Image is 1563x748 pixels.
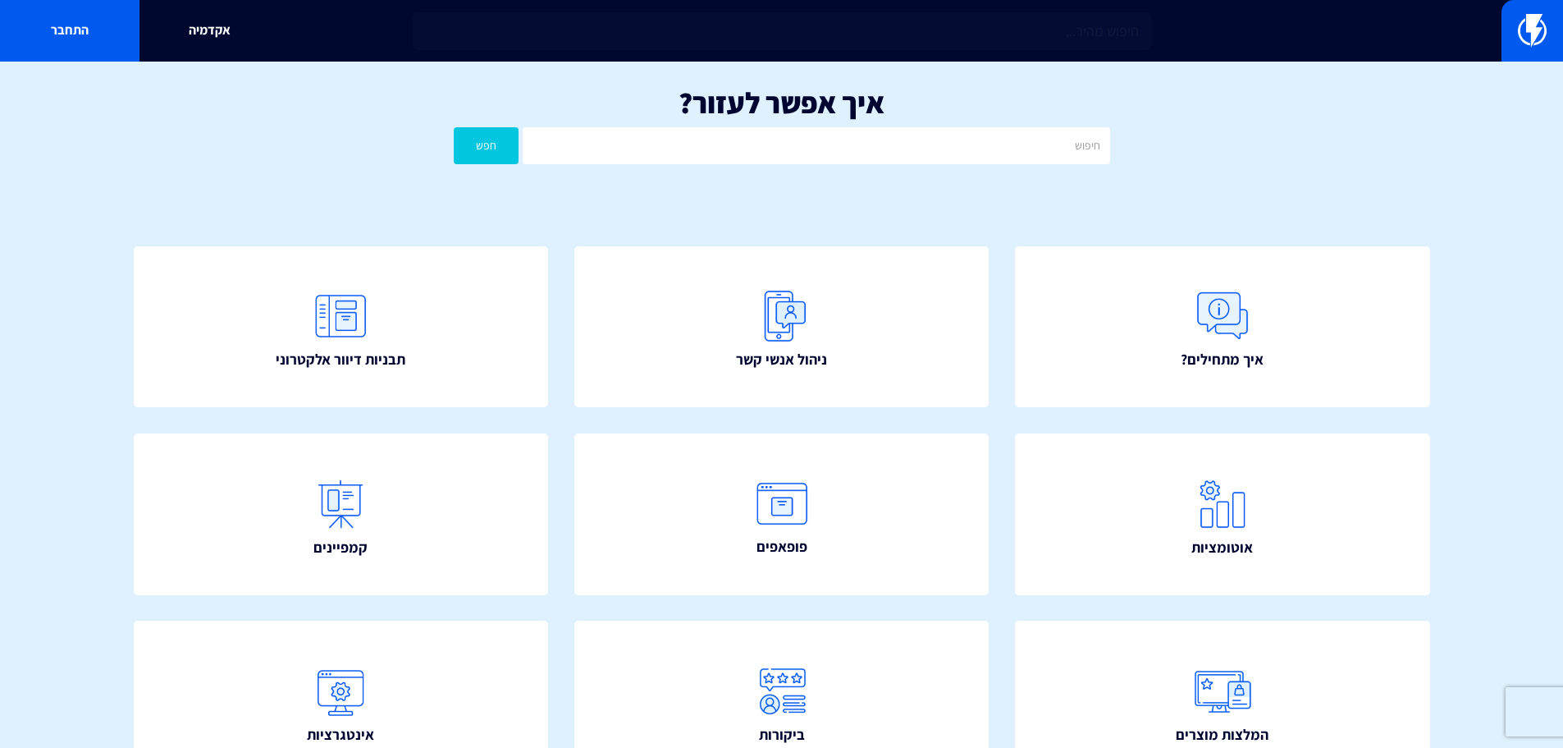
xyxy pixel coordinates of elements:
[736,349,827,370] span: ניהול אנשי קשר
[523,127,1109,164] input: חיפוש
[1176,724,1268,746] span: המלצות מוצרים
[313,537,368,558] span: קמפיינים
[454,127,519,164] button: חפש
[307,724,374,746] span: אינטגרציות
[25,86,1538,119] h1: איך אפשר לעזור?
[574,246,989,408] a: ניהול אנשי קשר
[1191,537,1253,558] span: אוטומציות
[134,434,549,595] a: קמפיינים
[276,349,405,370] span: תבניות דיוור אלקטרוני
[1181,349,1264,370] span: איך מתחילים?
[756,536,807,558] span: פופאפים
[134,246,549,408] a: תבניות דיוור אלקטרוני
[574,434,989,595] a: פופאפים
[413,12,1151,50] input: חיפוש מהיר...
[1015,246,1430,408] a: איך מתחילים?
[759,724,805,746] span: ביקורות
[1015,434,1430,595] a: אוטומציות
